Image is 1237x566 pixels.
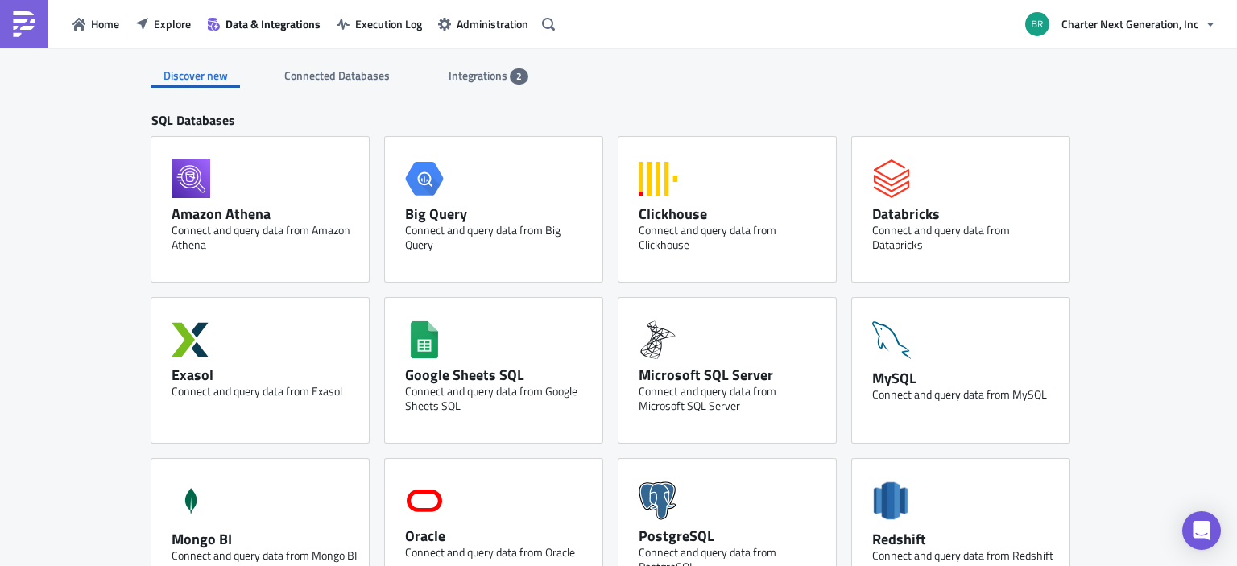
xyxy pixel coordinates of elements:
[199,11,329,36] button: Data & Integrations
[639,384,824,413] div: Connect and query data from Microsoft SQL Server
[457,15,528,32] span: Administration
[11,11,37,37] img: PushMetrics
[872,548,1057,563] div: Connect and query data from Redshift
[355,15,422,32] span: Execution Log
[154,15,191,32] span: Explore
[405,384,590,413] div: Connect and query data from Google Sheets SQL
[172,384,357,399] div: Connect and query data from Exasol
[91,15,119,32] span: Home
[639,366,824,384] div: Microsoft SQL Server
[430,11,536,36] button: Administration
[172,530,357,548] div: Mongo BI
[405,205,590,223] div: Big Query
[329,11,430,36] button: Execution Log
[1061,15,1198,32] span: Charter Next Generation, Inc
[1182,511,1221,550] div: Open Intercom Messenger
[872,205,1057,223] div: Databricks
[449,67,510,84] span: Integrations
[405,223,590,252] div: Connect and query data from Big Query
[639,223,824,252] div: Connect and query data from Clickhouse
[639,527,824,545] div: PostgreSQL
[172,205,357,223] div: Amazon Athena
[151,64,240,88] div: Discover new
[1016,6,1225,42] button: Charter Next Generation, Inc
[639,205,824,223] div: Clickhouse
[872,223,1057,252] div: Connect and query data from Databricks
[172,366,357,384] div: Exasol
[64,11,127,36] button: Home
[872,530,1057,548] div: Redshift
[516,70,522,83] span: 2
[172,548,357,563] div: Connect and query data from Mongo BI
[284,67,392,84] span: Connected Databases
[127,11,199,36] button: Explore
[405,527,590,545] div: Oracle
[1024,10,1051,38] img: Avatar
[405,366,590,384] div: Google Sheets SQL
[872,369,1057,387] div: MySQL
[872,387,1057,402] div: Connect and query data from MySQL
[172,223,357,252] div: Connect and query data from Amazon Athena
[151,112,1086,137] div: SQL Databases
[405,545,590,560] div: Connect and query data from Oracle
[225,15,321,32] span: Data & Integrations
